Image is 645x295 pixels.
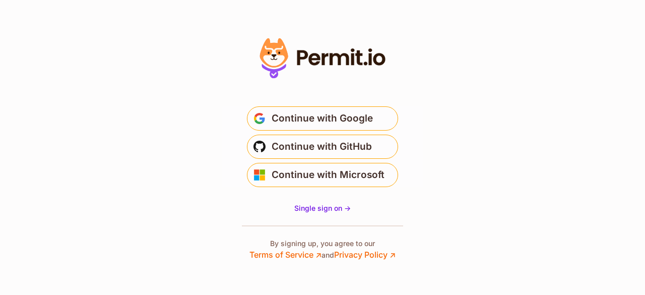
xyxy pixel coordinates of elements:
span: Single sign on -> [294,204,351,212]
button: Continue with Microsoft [247,163,398,187]
button: Continue with Google [247,106,398,131]
a: Terms of Service ↗ [249,250,321,260]
button: Continue with GitHub [247,135,398,159]
span: Continue with Google [272,110,373,127]
span: Continue with GitHub [272,139,372,155]
p: By signing up, you agree to our and [249,239,396,261]
a: Privacy Policy ↗ [334,250,396,260]
span: Continue with Microsoft [272,167,384,183]
a: Single sign on -> [294,203,351,213]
